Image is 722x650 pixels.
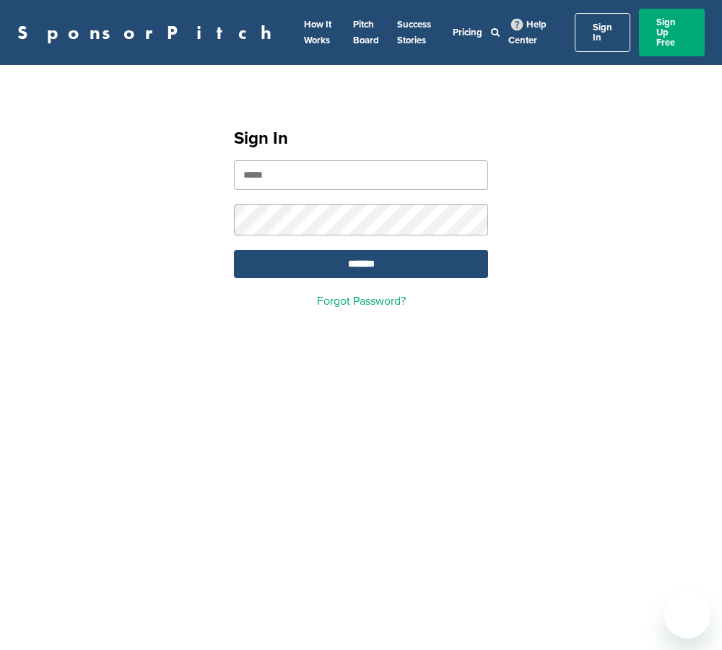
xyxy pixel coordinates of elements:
a: Sign Up Free [639,9,705,56]
iframe: Button to launch messaging window [664,592,710,638]
a: Success Stories [397,19,431,46]
h1: Sign In [234,126,488,152]
a: Pitch Board [353,19,379,46]
a: Help Center [508,16,547,49]
a: Forgot Password? [317,294,406,308]
a: SponsorPitch [17,23,281,42]
a: Pricing [453,27,482,38]
a: Sign In [575,13,630,52]
a: How It Works [304,19,331,46]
